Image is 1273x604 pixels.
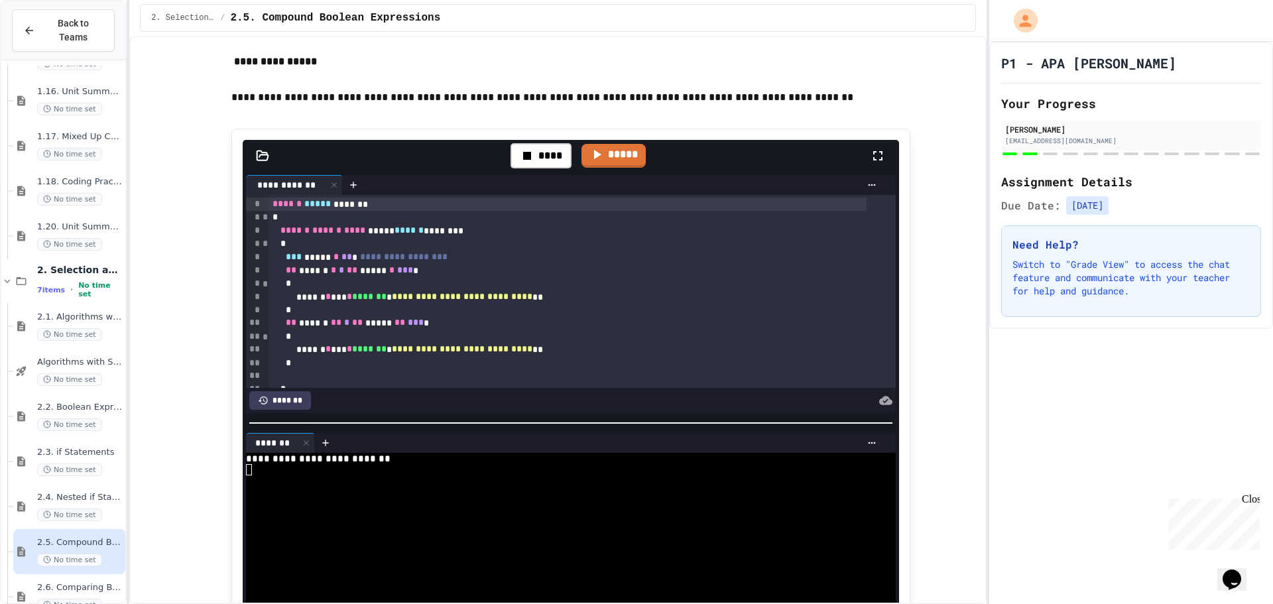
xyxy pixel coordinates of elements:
[5,5,91,84] div: Chat with us now!Close
[37,373,102,386] span: No time set
[37,463,102,476] span: No time set
[37,86,123,97] span: 1.16. Unit Summary 1a (1.1-1.6)
[37,509,102,521] span: No time set
[1001,198,1061,213] span: Due Date:
[43,17,103,44] span: Back to Teams
[37,148,102,160] span: No time set
[37,447,123,458] span: 2.3. if Statements
[220,13,225,23] span: /
[37,221,123,233] span: 1.20. Unit Summary 1b (1.7-1.15)
[230,10,440,26] span: 2.5. Compound Boolean Expressions
[1005,123,1257,135] div: [PERSON_NAME]
[37,238,102,251] span: No time set
[37,328,102,341] span: No time set
[1217,551,1260,591] iframe: chat widget
[1066,196,1109,215] span: [DATE]
[1001,172,1261,191] h2: Assignment Details
[1012,258,1250,298] p: Switch to "Grade View" to access the chat feature and communicate with your teacher for help and ...
[37,131,123,143] span: 1.17. Mixed Up Code Practice 1.1-1.6
[151,13,215,23] span: 2. Selection and Iteration
[70,284,73,295] span: •
[37,312,123,323] span: 2.1. Algorithms with Selection and Repetition
[1001,94,1261,113] h2: Your Progress
[78,281,123,298] span: No time set
[37,537,123,548] span: 2.5. Compound Boolean Expressions
[1163,493,1260,550] iframe: chat widget
[37,193,102,206] span: No time set
[37,582,123,593] span: 2.6. Comparing Boolean Expressions ([PERSON_NAME] Laws)
[37,418,102,431] span: No time set
[1012,237,1250,253] h3: Need Help?
[1005,136,1257,146] div: [EMAIL_ADDRESS][DOMAIN_NAME]
[37,554,102,566] span: No time set
[1000,5,1041,36] div: My Account
[37,176,123,188] span: 1.18. Coding Practice 1a (1.1-1.6)
[37,357,123,368] span: Algorithms with Selection and Repetition - Topic 2.1
[37,286,65,294] span: 7 items
[1001,54,1176,72] h1: P1 - APA [PERSON_NAME]
[12,9,115,52] button: Back to Teams
[37,402,123,413] span: 2.2. Boolean Expressions
[37,492,123,503] span: 2.4. Nested if Statements
[37,264,123,276] span: 2. Selection and Iteration
[37,103,102,115] span: No time set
